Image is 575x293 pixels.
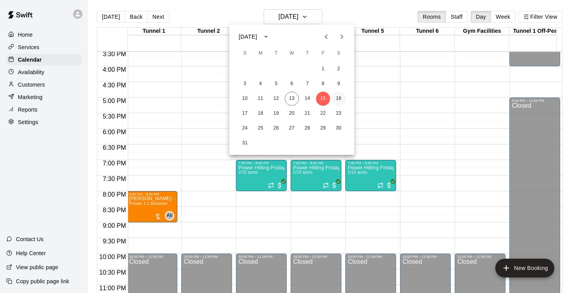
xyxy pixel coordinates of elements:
button: 30 [332,121,346,135]
button: 18 [254,107,268,121]
span: Friday [316,46,330,61]
button: 29 [316,121,330,135]
button: 14 [300,92,314,106]
button: 26 [269,121,283,135]
button: 16 [332,92,346,106]
span: Wednesday [285,46,299,61]
button: 17 [238,107,252,121]
button: 1 [316,62,330,76]
button: 28 [300,121,314,135]
button: 9 [332,77,346,91]
button: 22 [316,107,330,121]
span: Saturday [332,46,346,61]
button: 2 [332,62,346,76]
button: 4 [254,77,268,91]
button: 15 [316,92,330,106]
button: 21 [300,107,314,121]
button: 11 [254,92,268,106]
button: calendar view is open, switch to year view [259,30,273,43]
button: 6 [285,77,299,91]
button: 27 [285,121,299,135]
button: 10 [238,92,252,106]
button: 20 [285,107,299,121]
span: Tuesday [269,46,283,61]
button: 19 [269,107,283,121]
button: 8 [316,77,330,91]
button: 24 [238,121,252,135]
button: Previous month [318,29,334,44]
button: Next month [334,29,350,44]
span: Monday [254,46,268,61]
button: 5 [269,77,283,91]
button: 31 [238,136,252,150]
button: 12 [269,92,283,106]
button: 13 [285,92,299,106]
span: Thursday [300,46,314,61]
button: 25 [254,121,268,135]
span: Sunday [238,46,252,61]
button: 23 [332,107,346,121]
button: 3 [238,77,252,91]
div: [DATE] [239,33,257,41]
button: 7 [300,77,314,91]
